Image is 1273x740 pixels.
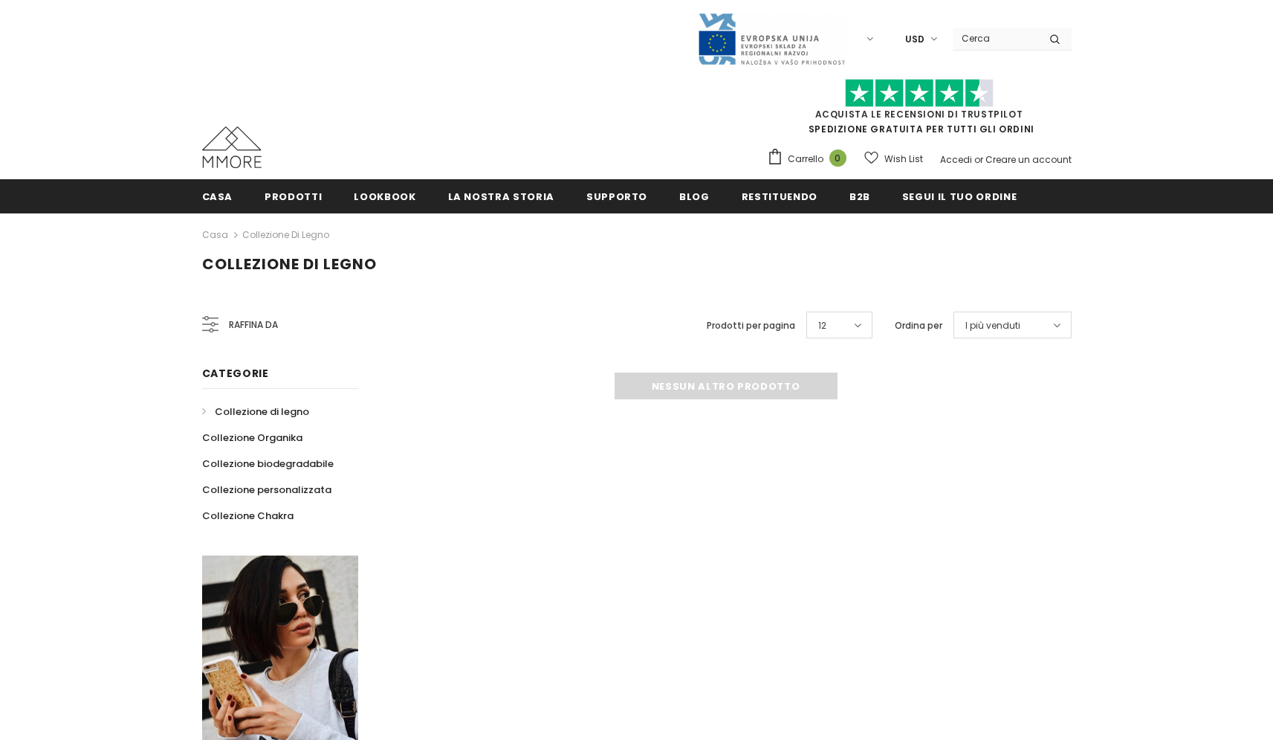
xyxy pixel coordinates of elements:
a: Acquista le recensioni di TrustPilot [815,108,1023,120]
span: USD [905,32,924,47]
label: Prodotti per pagina [707,318,795,333]
span: Restituendo [742,190,817,204]
a: Lookbook [354,179,415,213]
span: Raffina da [229,317,278,333]
span: Carrello [788,152,823,167]
span: Blog [679,190,710,204]
span: or [974,153,983,166]
a: Javni Razpis [697,32,846,45]
span: Collezione personalizzata [202,483,331,497]
span: I più venduti [965,318,1020,333]
span: Lookbook [354,190,415,204]
span: 0 [829,149,846,167]
a: B2B [849,179,870,213]
span: 12 [818,318,826,333]
span: Collezione di legno [202,254,377,274]
a: Collezione personalizzata [202,477,331,503]
a: Creare un account [985,153,1072,166]
a: Segui il tuo ordine [902,179,1017,213]
span: La nostra storia [448,190,554,204]
span: Prodotti [265,190,322,204]
img: Javni Razpis [697,12,846,66]
a: Collezione biodegradabile [202,451,334,477]
img: Casi MMORE [202,126,262,168]
span: Casa [202,190,233,204]
span: Collezione di legno [215,405,309,419]
a: La nostra storia [448,179,554,213]
span: Segui il tuo ordine [902,190,1017,204]
span: B2B [849,190,870,204]
span: SPEDIZIONE GRATUITA PER TUTTI GLI ORDINI [767,86,1072,135]
span: Collezione biodegradabile [202,457,334,471]
a: Accedi [940,153,972,166]
img: Fidati di Pilot Stars [845,79,994,108]
span: Collezione Organika [202,431,302,445]
a: Casa [202,179,233,213]
label: Ordina per [895,318,942,333]
a: Collezione di legno [202,399,309,425]
a: Collezione Organika [202,425,302,451]
a: Casa [202,226,228,244]
span: supporto [586,190,647,204]
a: Collezione di legno [242,228,329,241]
a: Prodotti [265,179,322,213]
span: Collezione Chakra [202,509,294,523]
input: Search Site [953,28,1038,49]
span: Categorie [202,366,269,381]
a: Blog [679,179,710,213]
a: Collezione Chakra [202,503,294,529]
a: Wish List [864,146,923,172]
a: supporto [586,179,647,213]
a: Carrello 0 [767,148,854,170]
a: Restituendo [742,179,817,213]
span: Wish List [884,152,923,167]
